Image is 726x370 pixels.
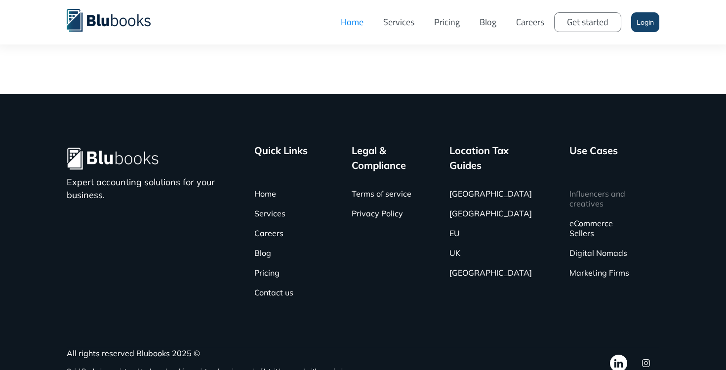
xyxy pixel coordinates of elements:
[506,7,554,37] a: Careers
[449,204,532,223] a: [GEOGRAPHIC_DATA]
[449,184,532,204] a: [GEOGRAPHIC_DATA]
[554,12,621,32] a: Get started
[67,176,227,202] p: Expert accounting solutions for your business.
[254,243,271,263] a: Blog
[569,243,627,263] a: Digital Nomads
[449,263,532,283] a: [GEOGRAPHIC_DATA]
[569,143,618,173] div: Use Cases ‍
[373,7,424,37] a: Services
[254,283,293,302] a: Contact us
[569,263,629,283] a: Marketing Firms
[254,143,308,173] div: Quick Links ‍
[449,143,542,173] div: Location Tax Guides
[449,243,460,263] a: UK
[254,204,285,223] a: Services
[631,12,659,32] a: Login
[424,7,470,37] a: Pricing
[352,184,411,204] a: Terms of service
[569,213,630,243] a: eCommerce Sellers
[254,184,276,204] a: Home
[254,223,283,243] a: Careers
[449,223,460,243] a: EU
[254,263,280,283] a: Pricing
[67,7,165,32] a: home
[352,204,403,223] a: Privacy Policy
[67,348,350,358] div: All rights reserved Blubooks 2025 ©
[470,7,506,37] a: Blog
[331,7,373,37] a: Home
[352,143,422,173] div: Legal & Compliance
[569,184,630,213] a: Influencers and creatives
